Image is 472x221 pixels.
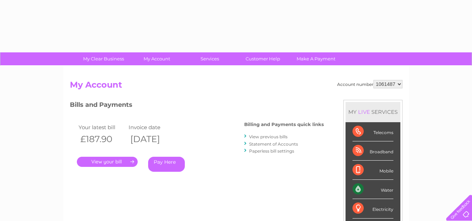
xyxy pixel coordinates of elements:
[77,132,127,146] th: £187.90
[249,148,294,154] a: Paperless bill settings
[337,80,402,88] div: Account number
[128,52,186,65] a: My Account
[249,134,288,139] a: View previous bills
[77,157,138,167] a: .
[70,100,324,112] h3: Bills and Payments
[353,122,393,141] div: Telecoms
[244,122,324,127] h4: Billing and Payments quick links
[346,102,400,122] div: MY SERVICES
[75,52,132,65] a: My Clear Business
[353,141,393,161] div: Broadband
[181,52,239,65] a: Services
[127,132,177,146] th: [DATE]
[234,52,292,65] a: Customer Help
[287,52,345,65] a: Make A Payment
[357,109,371,115] div: LIVE
[353,161,393,180] div: Mobile
[353,180,393,199] div: Water
[148,157,185,172] a: Pay Here
[70,80,402,93] h2: My Account
[77,123,127,132] td: Your latest bill
[127,123,177,132] td: Invoice date
[249,141,298,147] a: Statement of Accounts
[353,199,393,218] div: Electricity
